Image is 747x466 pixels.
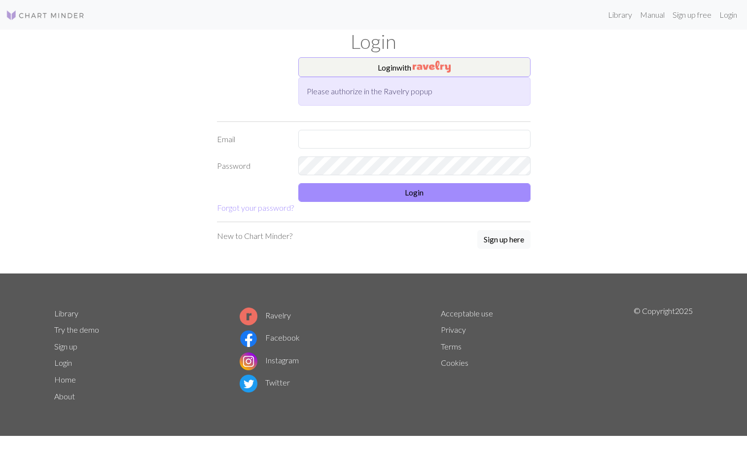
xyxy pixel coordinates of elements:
a: Manual [636,5,669,25]
img: Instagram logo [240,352,257,370]
div: Please authorize in the Ravelry popup [298,77,531,106]
a: Cookies [441,358,468,367]
a: Privacy [441,325,466,334]
a: Sign up [54,342,77,351]
img: Logo [6,9,85,21]
button: Login [298,183,531,202]
a: Terms [441,342,462,351]
a: Facebook [240,333,300,342]
a: Login [54,358,72,367]
a: Acceptable use [441,309,493,318]
button: Sign up here [477,230,531,249]
a: About [54,391,75,401]
a: Library [604,5,636,25]
img: Ravelry logo [240,308,257,325]
h1: Login [48,30,699,53]
a: Library [54,309,78,318]
label: Email [211,130,292,149]
a: Instagram [240,355,299,365]
img: Twitter logo [240,375,257,392]
a: Sign up free [669,5,715,25]
img: Ravelry [413,61,451,73]
a: Sign up here [477,230,531,250]
a: Home [54,375,76,384]
button: Loginwith [298,57,531,77]
a: Twitter [240,378,290,387]
a: Login [715,5,741,25]
a: Try the demo [54,325,99,334]
p: New to Chart Minder? [217,230,292,242]
a: Forgot your password? [217,203,294,212]
img: Facebook logo [240,330,257,348]
p: © Copyright 2025 [634,305,693,405]
label: Password [211,156,292,175]
a: Ravelry [240,311,291,320]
